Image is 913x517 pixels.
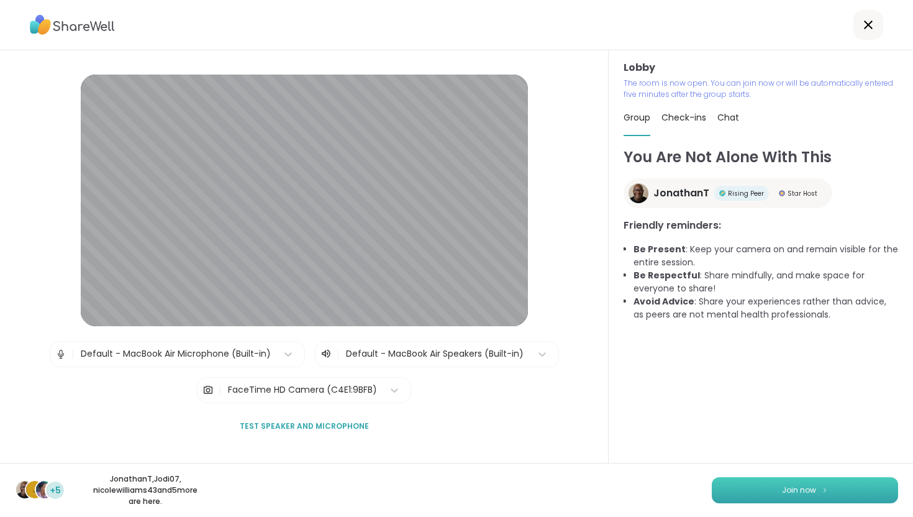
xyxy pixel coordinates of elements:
button: Test speaker and microphone [235,413,374,439]
span: J [32,482,38,498]
a: JonathanTJonathanTRising PeerRising PeerStar HostStar Host [624,178,832,208]
h3: Lobby [624,60,898,75]
img: JonathanT [16,481,34,498]
button: Join now [712,477,898,503]
h3: Friendly reminders: [624,218,898,233]
span: JonathanT [653,186,709,201]
span: Rising Peer [728,189,764,198]
b: Be Present [634,243,686,255]
img: ShareWell Logo [30,11,115,39]
span: | [71,342,75,367]
div: FaceTime HD Camera (C4E1:9BFB) [228,383,377,396]
p: The room is now open. You can join now or will be automatically entered five minutes after the gr... [624,78,898,100]
img: JonathanT [629,183,648,203]
li: : Share your experiences rather than advice, as peers are not mental health professionals. [634,295,898,321]
img: Rising Peer [719,190,725,196]
img: Star Host [779,190,785,196]
span: Chat [717,111,739,124]
span: Join now [782,485,816,496]
b: Be Respectful [634,269,700,281]
img: ShareWell Logomark [821,487,829,493]
img: Microphone [55,342,66,367]
span: | [337,347,340,362]
span: Test speaker and microphone [240,421,369,432]
p: JonathanT , Jodi07 , nicolewilliams43 and 5 more are here. [76,474,215,507]
span: Group [624,111,650,124]
li: : Share mindfully, and make space for everyone to share! [634,269,898,295]
div: Default - MacBook Air Microphone (Built-in) [81,347,271,360]
span: +5 [50,484,61,497]
img: Camera [202,378,214,403]
span: Star Host [788,189,817,198]
b: Avoid Advice [634,295,694,308]
span: | [219,378,222,403]
li: : Keep your camera on and remain visible for the entire session. [634,243,898,269]
h1: You Are Not Alone With This [624,146,898,168]
img: nicolewilliams43 [36,481,53,498]
span: Check-ins [661,111,706,124]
